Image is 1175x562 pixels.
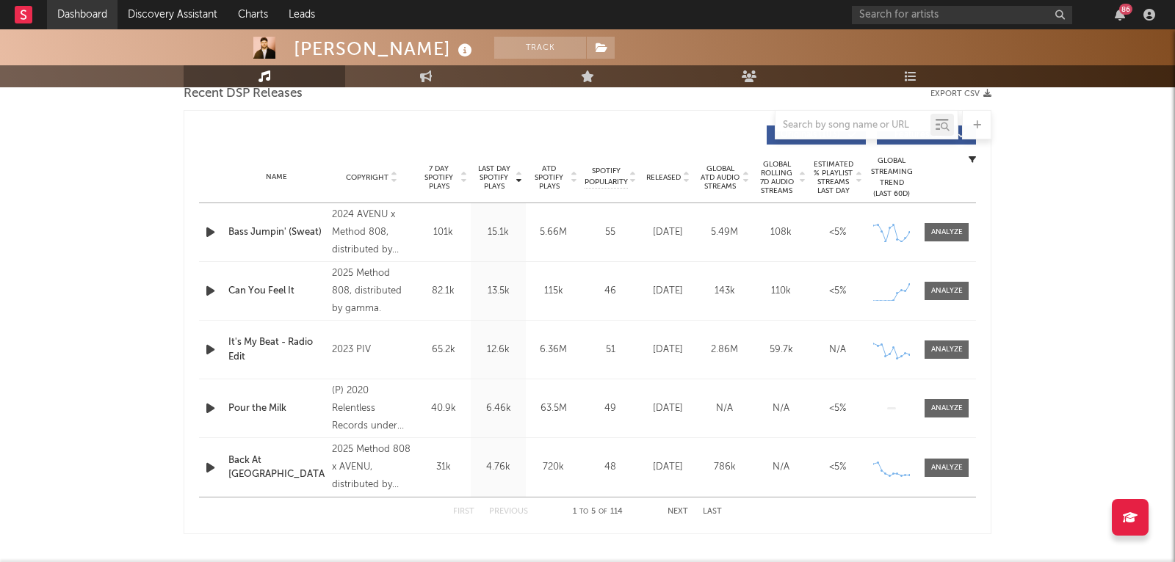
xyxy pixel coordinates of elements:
[1115,9,1125,21] button: 86
[1119,4,1132,15] div: 86
[585,284,636,299] div: 46
[474,343,522,357] div: 12.6k
[869,156,914,200] div: Global Streaming Trend (Last 60D)
[700,225,749,240] div: 5.49M
[813,284,862,299] div: <5%
[474,225,522,240] div: 15.1k
[756,160,797,195] span: Global Rolling 7D Audio Streams
[419,460,467,475] div: 31k
[228,225,325,240] a: Bass Jumpin' (Sweat)
[332,382,412,435] div: (P) 2020 Relentless Records under exclusive licence from Cr2 Records Limited
[703,508,722,516] button: Last
[557,503,638,521] div: 1 5 114
[228,172,325,183] div: Name
[756,460,806,475] div: N/A
[668,508,688,516] button: Next
[643,343,693,357] div: [DATE]
[813,401,862,416] div: <5%
[700,343,749,357] div: 2.86M
[346,173,388,182] span: Copyright
[529,164,568,191] span: ATD Spotify Plays
[332,265,412,318] div: 2025 Method 808, distributed by gamma.
[646,173,681,182] span: Released
[228,453,325,482] a: Back At [GEOGRAPHIC_DATA]
[813,225,862,240] div: <5%
[585,343,636,357] div: 51
[529,460,577,475] div: 720k
[184,85,303,103] span: Recent DSP Releases
[419,343,467,357] div: 65.2k
[700,401,749,416] div: N/A
[700,164,740,191] span: Global ATD Audio Streams
[852,6,1072,24] input: Search for artists
[419,164,458,191] span: 7 Day Spotify Plays
[643,401,693,416] div: [DATE]
[756,284,806,299] div: 110k
[813,160,853,195] span: Estimated % Playlist Streams Last Day
[529,343,577,357] div: 6.36M
[332,441,412,494] div: 2025 Method 808 x AVENU, distributed by gamma.
[474,460,522,475] div: 4.76k
[453,508,474,516] button: First
[529,401,577,416] div: 63.5M
[585,225,636,240] div: 55
[529,284,577,299] div: 115k
[419,225,467,240] div: 101k
[474,164,513,191] span: Last Day Spotify Plays
[700,460,749,475] div: 786k
[756,401,806,416] div: N/A
[775,120,930,131] input: Search by song name or URL
[419,401,467,416] div: 40.9k
[643,284,693,299] div: [DATE]
[599,508,607,515] span: of
[700,284,749,299] div: 143k
[930,90,991,98] button: Export CSV
[585,401,636,416] div: 49
[332,206,412,259] div: 2024 AVENU x Method 808, distributed by gamma.
[494,37,586,59] button: Track
[813,460,862,475] div: <5%
[228,401,325,416] a: Pour the Milk
[228,335,325,364] a: It's My Beat - Radio Edit
[756,343,806,357] div: 59.7k
[643,225,693,240] div: [DATE]
[294,37,476,61] div: [PERSON_NAME]
[474,401,522,416] div: 6.46k
[419,284,467,299] div: 82.1k
[474,284,522,299] div: 13.5k
[529,225,577,240] div: 5.66M
[579,508,588,515] span: to
[813,343,862,357] div: N/A
[585,460,636,475] div: 48
[489,508,528,516] button: Previous
[228,284,325,299] a: Can You Feel It
[332,341,412,359] div: 2023 PIV
[585,166,628,188] span: Spotify Popularity
[756,225,806,240] div: 108k
[643,460,693,475] div: [DATE]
